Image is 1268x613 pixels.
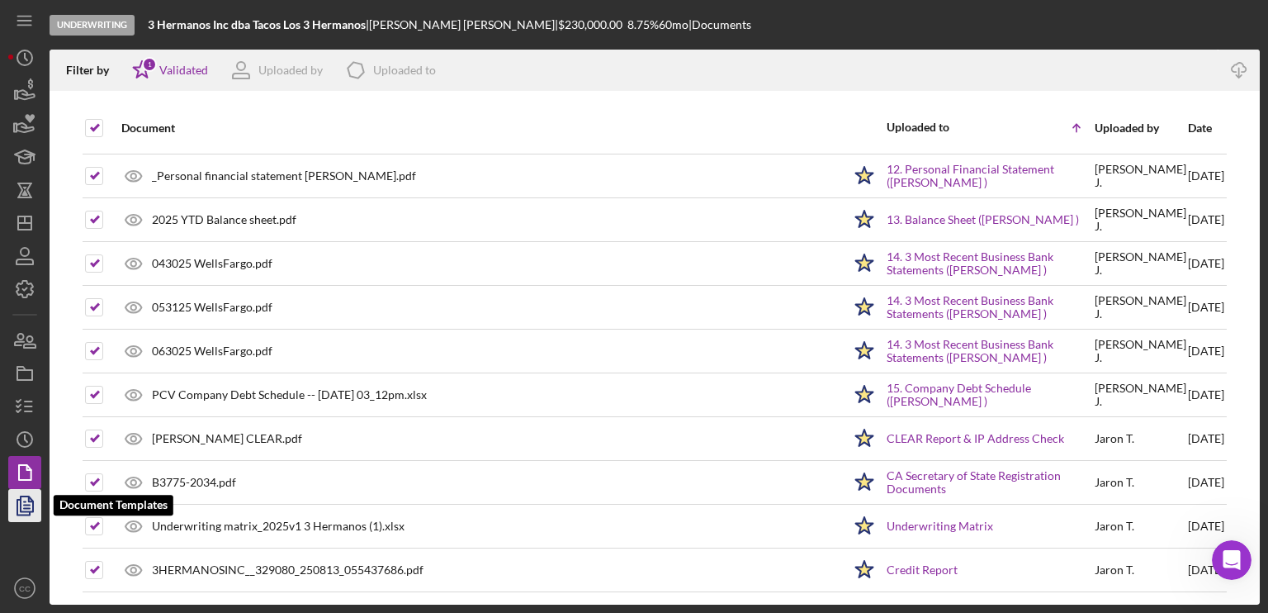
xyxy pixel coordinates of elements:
div: B3775-2034.pdf [152,476,236,489]
div: [PERSON_NAME] J . [1095,250,1186,277]
text: CC [19,584,31,593]
div: [DATE] [1188,243,1224,284]
div: Exporting Data [24,330,306,361]
div: [PERSON_NAME] CLEAR.pdf [152,432,302,445]
button: Search for help [24,230,306,263]
div: 1 [142,57,157,72]
b: 3 Hermanos Inc dba Tacos Los 3 Hermanos [148,17,366,31]
div: [DATE] [1188,549,1224,591]
div: 063025 WellsFargo.pdf [152,345,272,358]
button: Messages [110,444,220,511]
div: Uploaded by [258,64,323,77]
div: Pipeline and Forecast View [34,276,277,293]
div: | Documents [688,18,751,31]
img: Profile image for Christina [239,26,272,59]
a: 12. Personal Financial Statement ([PERSON_NAME] ) [887,163,1093,189]
a: 14. 3 Most Recent Business Bank Statements ([PERSON_NAME] ) [887,338,1093,364]
div: 2025 YTD Balance sheet.pdf [152,213,296,226]
div: We typically reply in a few hours [34,439,276,456]
span: Messages [137,486,194,497]
iframe: Intercom live chat [1212,540,1251,580]
div: Close [284,26,314,56]
div: Underwriting matrix_2025v1 3 Hermanos (1).xlsx [152,520,405,533]
img: logo [33,31,59,58]
div: Date [1188,121,1224,135]
a: Underwriting Matrix [887,520,993,533]
a: 14. 3 Most Recent Business Bank Statements ([PERSON_NAME] ) [887,294,1093,321]
div: 3HERMANOSINC__329080_250813_055437686.pdf [152,563,423,577]
a: 13. Balance Sheet ([PERSON_NAME] ) [887,213,1079,226]
a: CLEAR Report & IP Address Check [887,432,1064,445]
a: Credit Report [887,563,958,577]
div: [PERSON_NAME] J . [1095,294,1186,321]
div: [DATE] [1188,199,1224,240]
div: Underwriting [50,15,135,36]
a: 15. Company Debt Schedule ([PERSON_NAME] ) [887,382,1093,408]
div: 053125 WellsFargo.pdf [152,301,272,314]
div: Document [121,121,842,135]
div: [PERSON_NAME] J . [1095,163,1186,189]
div: [DATE] [1188,330,1224,372]
div: Validated [159,64,208,77]
div: Jaron T . [1095,476,1134,489]
div: [PERSON_NAME] J . [1095,207,1186,233]
div: Uploaded to [373,64,436,77]
div: Jaron T . [1095,563,1134,577]
div: Archive a Project [24,361,306,392]
div: $230,000.00 [558,18,627,31]
div: [DATE] [1188,462,1224,503]
button: Help [220,444,330,511]
span: Search for help [34,238,134,255]
div: | [148,18,369,31]
div: Filter by [66,64,121,77]
p: How can we help? [33,173,297,202]
div: Uploaded to [887,121,990,134]
button: CC [8,572,41,605]
div: [PERSON_NAME] J . [1095,382,1186,408]
div: _Personal financial statement [PERSON_NAME].pdf [152,169,416,183]
a: CA Secretary of State Registration Documents [887,469,1093,496]
div: Send us a message [34,421,276,439]
p: Hi [PERSON_NAME] 👋 [33,117,297,173]
div: [DATE] [1188,287,1224,328]
div: [DATE] [1188,506,1224,547]
div: Exporting Data [34,337,277,354]
div: [DATE] [1188,155,1224,197]
div: [PERSON_NAME] J . [1095,338,1186,364]
div: Update Permissions Settings [34,306,277,324]
span: Help [262,486,288,497]
div: Update Permissions Settings [24,300,306,330]
a: 14. 3 Most Recent Business Bank Statements ([PERSON_NAME] ) [887,250,1093,277]
span: Home [36,486,73,497]
div: 60 mo [659,18,688,31]
div: [PERSON_NAME] [PERSON_NAME] | [369,18,558,31]
div: Jaron T . [1095,520,1134,533]
div: 043025 WellsFargo.pdf [152,257,272,270]
div: 8.75 % [627,18,659,31]
div: PCV Company Debt Schedule -- [DATE] 03_12pm.xlsx [152,388,427,402]
div: Uploaded by [1095,121,1186,135]
div: Pipeline and Forecast View [24,269,306,300]
div: Jaron T . [1095,432,1134,445]
div: Archive a Project [34,368,277,385]
div: [DATE] [1188,374,1224,416]
div: Send us a messageWe typically reply in a few hours [17,407,314,470]
div: [DATE] [1188,418,1224,459]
